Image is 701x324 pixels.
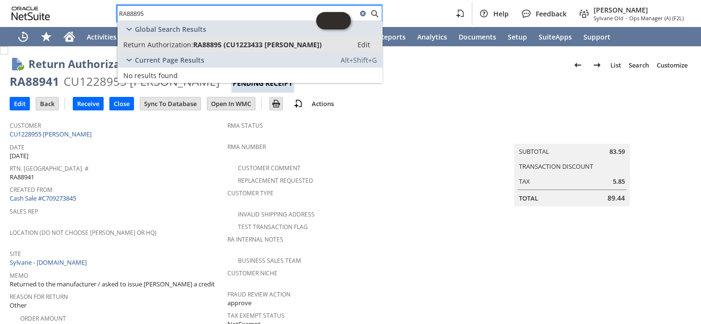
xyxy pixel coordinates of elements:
[417,32,447,41] span: Analytics
[118,67,383,83] a: No results found
[453,27,502,46] a: Documents
[609,147,625,156] span: 83.59
[36,97,58,110] input: Back
[227,311,285,320] a: Tax Exempt Status
[608,193,625,203] span: 89.44
[135,25,206,34] span: Global Search Results
[227,235,283,243] a: RA Internal Notes
[625,14,627,22] span: -
[10,151,28,161] span: [DATE]
[459,32,496,41] span: Documents
[536,9,567,18] span: Feedback
[519,177,530,186] a: Tax
[73,97,103,110] input: Receive
[369,8,380,19] svg: Search
[10,271,28,280] a: Memo
[10,207,38,216] a: Sales Rep
[135,55,204,65] span: Current Page Results
[270,98,282,109] img: Print
[533,27,578,46] a: SuiteApps
[207,97,255,110] input: Open In WMC
[519,147,549,156] a: Subtotal
[411,27,453,46] a: Analytics
[227,121,263,130] a: RMA Status
[594,5,684,14] span: [PERSON_NAME]
[238,210,315,218] a: Invalid Shipping Address
[10,186,53,194] a: Created From
[12,27,35,46] a: Recent Records
[123,40,193,49] span: Return Authorization:
[10,121,41,130] a: Customer
[10,258,89,267] a: Sylvane - [DOMAIN_NAME]
[35,27,58,46] div: Shortcuts
[10,194,76,202] a: Cash Sale #C709273845
[10,173,34,182] span: RA88941
[10,130,94,138] a: CU1228955 [PERSON_NAME]
[308,99,338,108] a: Actions
[292,98,304,109] img: add-record.svg
[227,290,291,298] a: Fraud Review Action
[10,280,215,289] span: Returned to the manufacturer / asked to issue [PERSON_NAME] a credit
[64,31,75,42] svg: Home
[607,57,625,73] a: List
[238,176,313,185] a: Replacement Requested
[20,314,66,323] a: Order Amount
[12,7,50,20] svg: logo
[508,32,527,41] span: Setup
[594,14,623,22] span: Sylvane Old
[238,164,301,172] a: Customer Comment
[193,40,322,49] span: RA88895 (CU1223433 [PERSON_NAME])
[270,97,282,110] input: Print
[493,9,509,18] span: Help
[10,293,68,301] a: Reason For Return
[653,57,691,73] a: Customize
[333,12,351,29] span: Oracle Guided Learning Widget. To move around, please hold and drag
[591,59,603,71] img: Next
[10,229,157,237] a: Location (Do Not Choose [PERSON_NAME] or HQ)
[583,32,610,41] span: Support
[110,97,133,110] input: Close
[227,269,278,277] a: Customer Niche
[40,31,52,42] svg: Shortcuts
[58,27,81,46] a: Home
[514,128,630,144] caption: Summary
[10,301,26,310] span: Other
[123,71,178,80] span: No results found
[227,143,266,151] a: RMA Number
[87,32,117,41] span: Activities
[374,27,411,46] a: Reports
[347,39,381,50] a: Edit:
[539,32,572,41] span: SuiteApps
[118,8,357,19] input: Search
[10,250,21,258] a: Site
[140,97,200,110] input: Sync To Database
[28,56,142,72] h1: Return Authorization
[316,12,351,29] iframe: Click here to launch Oracle Guided Learning Help Panel
[572,59,583,71] img: Previous
[578,27,616,46] a: Support
[10,74,59,89] div: RA88941
[227,298,251,308] span: approve
[629,14,684,22] span: Ops Manager (A) (F2L)
[380,32,406,41] span: Reports
[238,256,301,265] a: Business Sales Team
[625,57,653,73] a: Search
[502,27,533,46] a: Setup
[10,164,89,173] a: Rtn. [GEOGRAPHIC_DATA]. #
[10,97,29,110] input: Edit
[118,37,383,52] a: Return Authorization:RA88895 (CU1223433 [PERSON_NAME])Edit:
[519,162,593,171] a: Transaction Discount
[238,223,308,231] a: Test Transaction Flag
[81,27,122,46] a: Activities
[519,194,538,202] a: Total
[341,55,377,65] span: Alt+Shift+G
[64,74,220,89] div: CU1228955 [PERSON_NAME]
[613,177,625,186] span: 5.85
[17,31,29,42] svg: Recent Records
[227,189,274,197] a: Customer Type
[231,74,294,93] div: Pending Receipt
[10,143,25,151] a: Date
